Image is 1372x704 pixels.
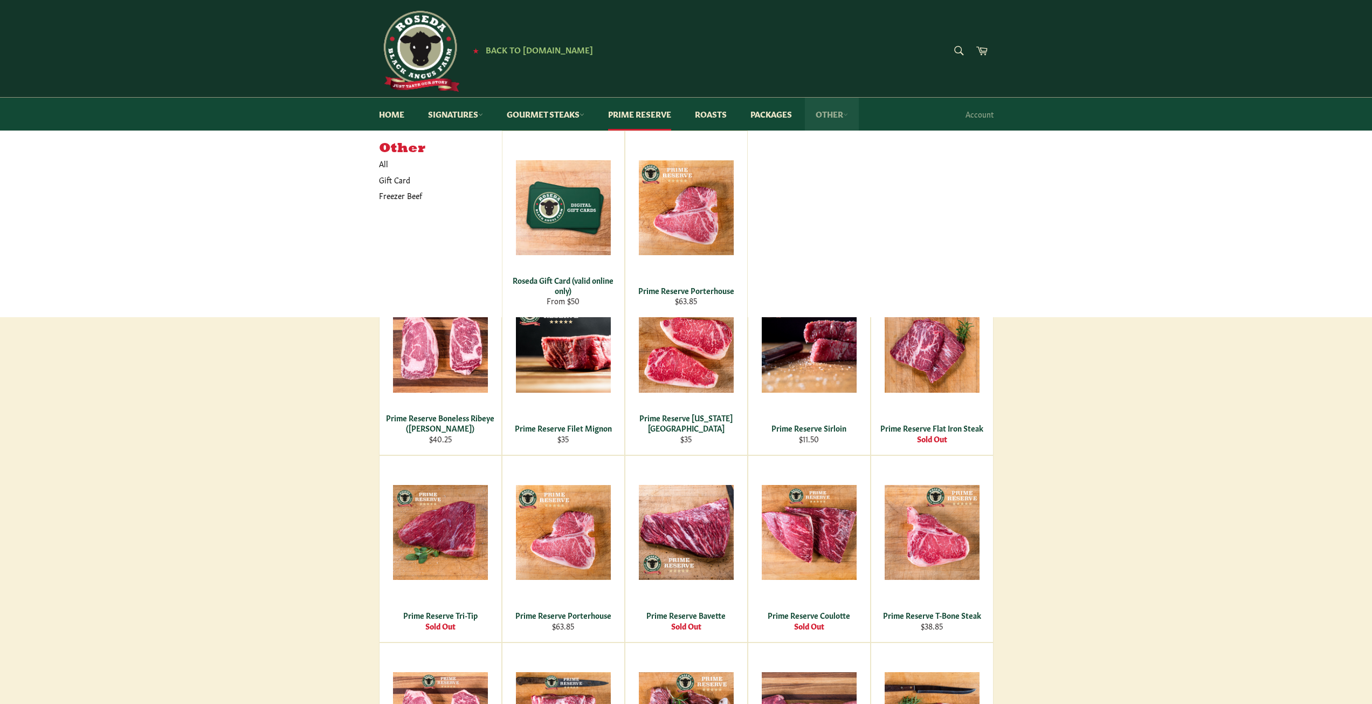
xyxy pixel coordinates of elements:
[625,268,748,455] a: Prime Reserve New York Strip Prime Reserve [US_STATE][GEOGRAPHIC_DATA] $35
[509,423,617,433] div: Prime Reserve Filet Mignon
[374,172,491,188] a: Gift Card
[379,268,502,455] a: Prime Reserve Boneless Ribeye (Delmonico) Prime Reserve Boneless Ribeye ([PERSON_NAME]) $40.25
[639,160,734,255] img: Prime Reserve Porterhouse
[885,298,980,393] img: Prime Reserve Flat Iron Steak
[748,268,871,455] a: Prime Reserve Sirloin Prime Reserve Sirloin $11.50
[632,621,740,631] div: Sold Out
[516,485,611,580] img: Prime Reserve Porterhouse
[393,298,488,393] img: Prime Reserve Boneless Ribeye (Delmonico)
[516,298,611,393] img: Prime Reserve Filet Mignon
[755,434,863,444] div: $11.50
[368,98,415,131] a: Home
[762,298,857,393] img: Prime Reserve Sirloin
[632,610,740,620] div: Prime Reserve Bavette
[379,11,460,92] img: Roseda Beef
[871,268,994,455] a: Prime Reserve Flat Iron Steak Prime Reserve Flat Iron Steak Sold Out
[509,621,617,631] div: $63.85
[509,434,617,444] div: $35
[486,44,593,55] span: Back to [DOMAIN_NAME]
[878,434,986,444] div: Sold Out
[755,610,863,620] div: Prime Reserve Coulotte
[509,296,617,306] div: From $50
[509,275,617,296] div: Roseda Gift Card (valid online only)
[386,413,494,434] div: Prime Reserve Boneless Ribeye ([PERSON_NAME])
[473,46,479,54] span: ★
[393,485,488,580] img: Prime Reserve Tri-Tip
[632,434,740,444] div: $35
[502,131,625,317] a: Roseda Gift Card (valid online only) Roseda Gift Card (valid online only) From $50
[748,455,871,643] a: Prime Reserve Coulotte Prime Reserve Coulotte Sold Out
[379,141,502,156] h5: Other
[625,131,748,317] a: Prime Reserve Porterhouse Prime Reserve Porterhouse $63.85
[878,610,986,620] div: Prime Reserve T-Bone Steak
[386,434,494,444] div: $40.25
[632,296,740,306] div: $63.85
[379,455,502,643] a: Prime Reserve Tri-Tip Prime Reserve Tri-Tip Sold Out
[960,98,999,130] a: Account
[871,455,994,643] a: Prime Reserve T-Bone Steak Prime Reserve T-Bone Steak $38.85
[639,298,734,393] img: Prime Reserve New York Strip
[684,98,737,131] a: Roasts
[805,98,859,131] a: Other
[740,98,803,131] a: Packages
[632,413,740,434] div: Prime Reserve [US_STATE][GEOGRAPHIC_DATA]
[885,485,980,580] img: Prime Reserve T-Bone Steak
[467,46,593,54] a: ★ Back to [DOMAIN_NAME]
[374,156,502,172] a: All
[386,621,494,631] div: Sold Out
[502,455,625,643] a: Prime Reserve Porterhouse Prime Reserve Porterhouse $63.85
[755,423,863,433] div: Prime Reserve Sirloin
[639,485,734,580] img: Prime Reserve Bavette
[386,610,494,620] div: Prime Reserve Tri-Tip
[374,188,491,203] a: Freezer Beef
[597,98,682,131] a: Prime Reserve
[878,621,986,631] div: $38.85
[878,423,986,433] div: Prime Reserve Flat Iron Steak
[762,485,857,580] img: Prime Reserve Coulotte
[509,610,617,620] div: Prime Reserve Porterhouse
[755,621,863,631] div: Sold Out
[496,98,595,131] a: Gourmet Steaks
[516,160,611,255] img: Roseda Gift Card (valid online only)
[502,268,625,455] a: Prime Reserve Filet Mignon Prime Reserve Filet Mignon $35
[632,285,740,296] div: Prime Reserve Porterhouse
[625,455,748,643] a: Prime Reserve Bavette Prime Reserve Bavette Sold Out
[417,98,494,131] a: Signatures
